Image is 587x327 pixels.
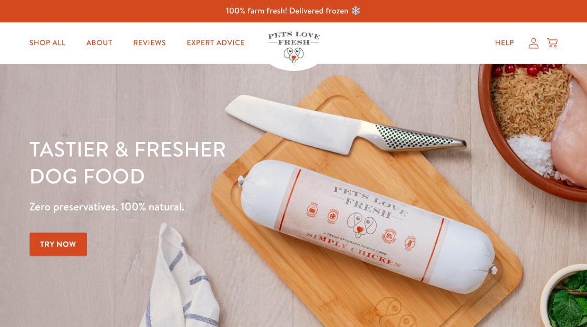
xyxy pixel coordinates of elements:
[178,33,253,53] a: Expert Advice
[30,135,382,189] h1: Tastier & fresher dog food
[30,197,382,216] p: Zero preservatives. 100% natural.
[78,33,121,53] a: About
[21,33,74,53] a: Shop All
[30,233,88,256] a: Try Now
[268,32,320,63] img: Pets Love Fresh
[125,33,174,53] a: Reviews
[487,33,523,53] a: Help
